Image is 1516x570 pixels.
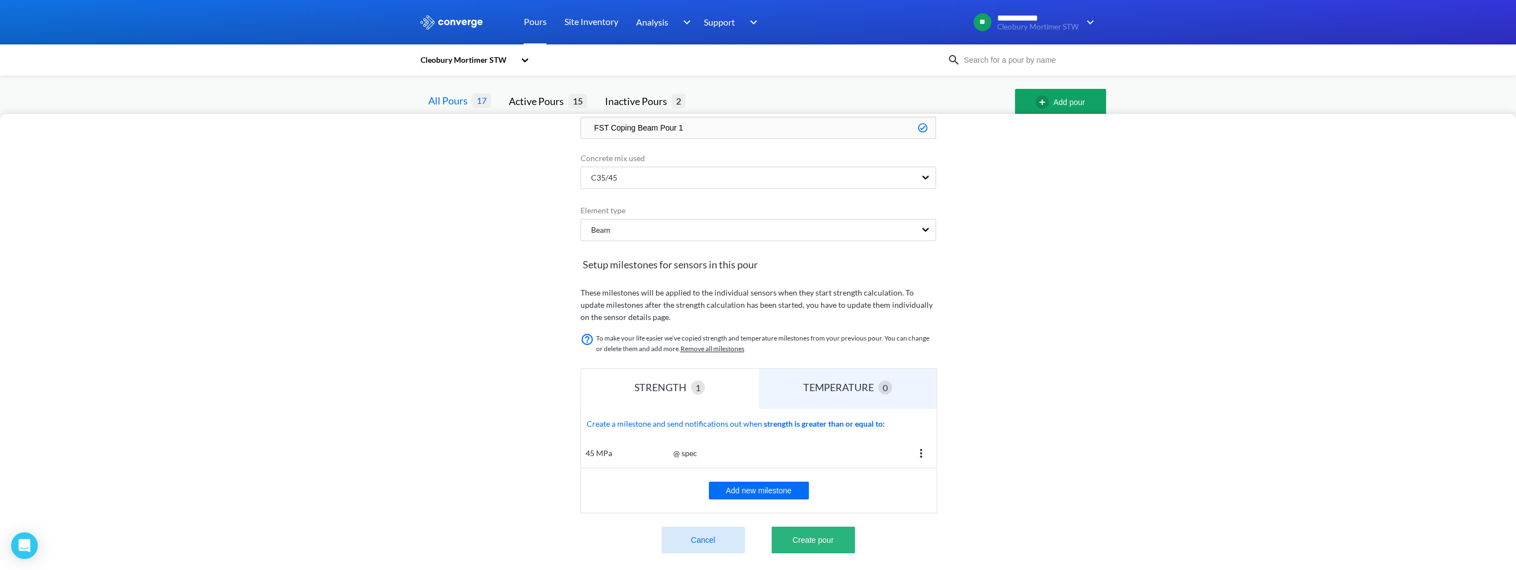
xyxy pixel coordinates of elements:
div: STRENGTH [634,379,691,395]
b: strength is greater than or equal to: [764,419,885,428]
span: 1 [696,381,701,394]
span: Support [704,15,735,29]
span: Setup milestones for sensors in this pour [581,257,936,272]
input: Search for a pour by name [960,54,1095,66]
div: C35/45 [582,172,617,184]
button: Cancel [662,527,745,553]
span: Analysis [636,15,668,29]
span: Cleobury Mortimer STW [997,23,1079,31]
img: logo_ewhite.svg [419,15,484,29]
p: To make your life easier we’ve copied strength and temperature milestones from your previous pour... [596,333,936,354]
img: more.svg [914,447,928,460]
div: Cleobury Mortimer STW [419,54,515,66]
div: Open Intercom Messenger [11,532,38,559]
img: icon-search.svg [947,53,960,67]
div: TEMPERATURE [803,379,878,395]
img: downArrow.svg [676,16,693,29]
p: These milestones will be applied to the individual sensors when they start strength calculation. ... [581,287,936,323]
a: Remove all milestones [681,344,744,353]
input: Type the pour name here [581,117,936,139]
button: Create pour [772,527,855,553]
img: downArrow.svg [743,16,760,29]
img: downArrow.svg [1079,16,1097,29]
label: Concrete mix used [581,152,936,164]
div: Beam [582,224,611,236]
label: Element type [581,204,936,217]
button: Add new milestone [709,482,809,499]
span: 0 [883,381,888,394]
div: @ spec [673,447,925,459]
div: 45 MPa [581,447,673,459]
span: Create a milestone and send notifications out when [582,418,937,430]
